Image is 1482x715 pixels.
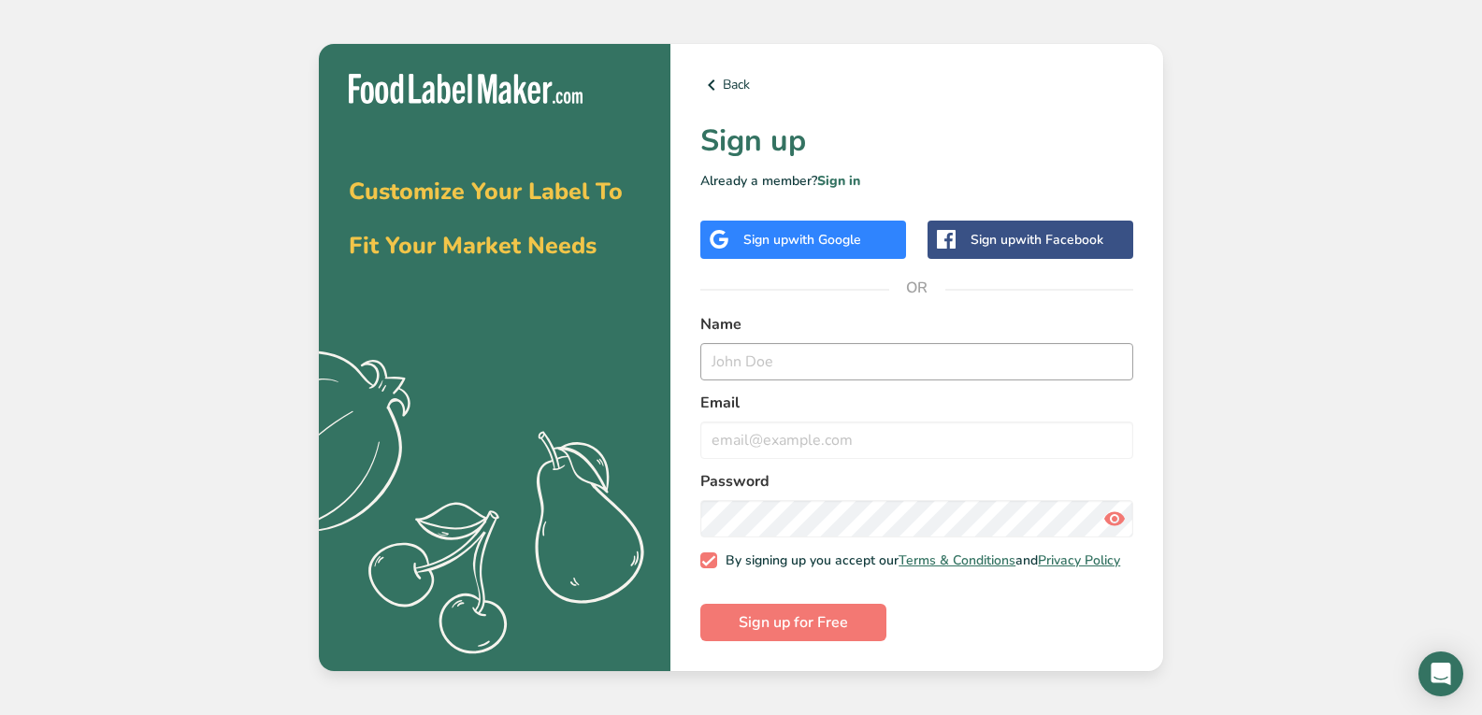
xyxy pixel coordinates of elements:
p: Already a member? [700,171,1133,191]
span: By signing up you accept our and [717,552,1121,569]
a: Sign in [817,172,860,190]
label: Password [700,470,1133,493]
div: Sign up [971,230,1103,250]
a: Terms & Conditions [899,551,1015,569]
span: Customize Your Label To Fit Your Market Needs [349,176,623,262]
h1: Sign up [700,119,1133,164]
label: Name [700,313,1133,336]
a: Privacy Policy [1038,551,1120,569]
span: OR [889,260,945,316]
div: Sign up [743,230,861,250]
span: Sign up for Free [739,611,848,634]
span: with Facebook [1015,231,1103,249]
span: with Google [788,231,861,249]
a: Back [700,74,1133,96]
button: Sign up for Free [700,604,886,641]
div: Open Intercom Messenger [1418,651,1463,696]
input: John Doe [700,343,1133,380]
img: Food Label Maker [349,74,583,105]
input: email@example.com [700,422,1133,459]
label: Email [700,392,1133,414]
